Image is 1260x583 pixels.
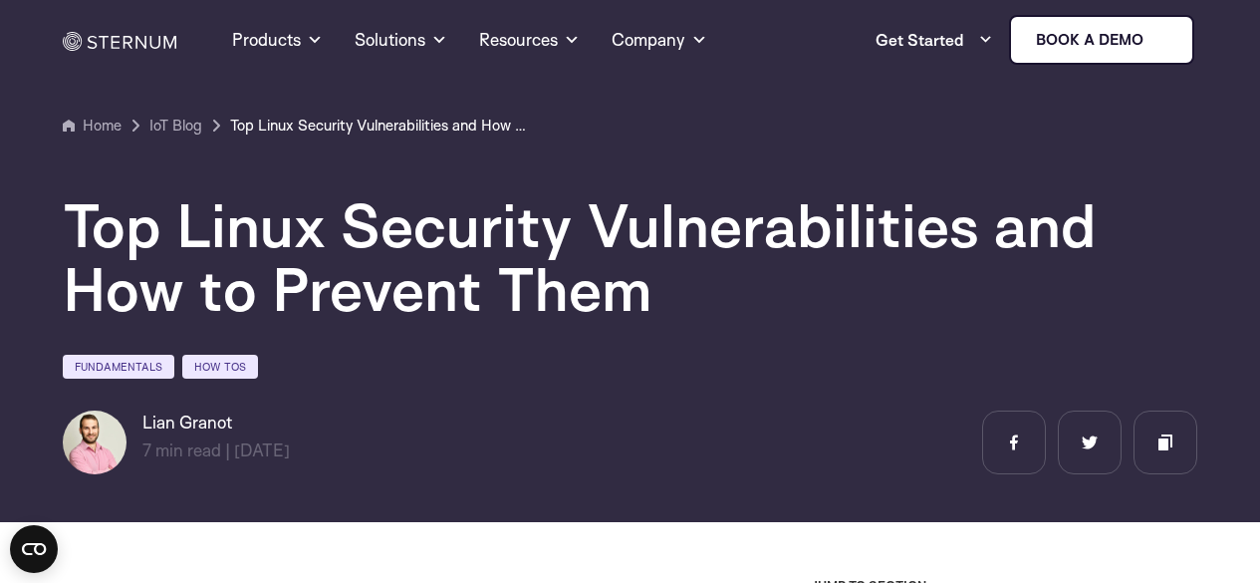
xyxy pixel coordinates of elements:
a: IoT Blog [149,114,202,138]
span: [DATE] [234,439,290,460]
a: Resources [479,4,580,76]
a: Book a demo [1009,15,1194,65]
h1: Top Linux Security Vulnerabilities and How to Prevent Them [63,193,1197,321]
h6: Lian Granot [142,411,290,435]
button: Open CMP widget [10,525,58,573]
a: Fundamentals [63,355,174,379]
a: Solutions [355,4,447,76]
a: Top Linux Security Vulnerabilities and How to Prevent Them [230,114,529,138]
img: sternum iot [1151,32,1167,48]
a: Products [232,4,323,76]
span: 7 [142,439,151,460]
a: How Tos [182,355,258,379]
img: Lian Granot [63,411,126,474]
a: Company [612,4,707,76]
span: min read | [142,439,230,460]
a: Get Started [876,20,993,60]
a: Home [63,114,122,138]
